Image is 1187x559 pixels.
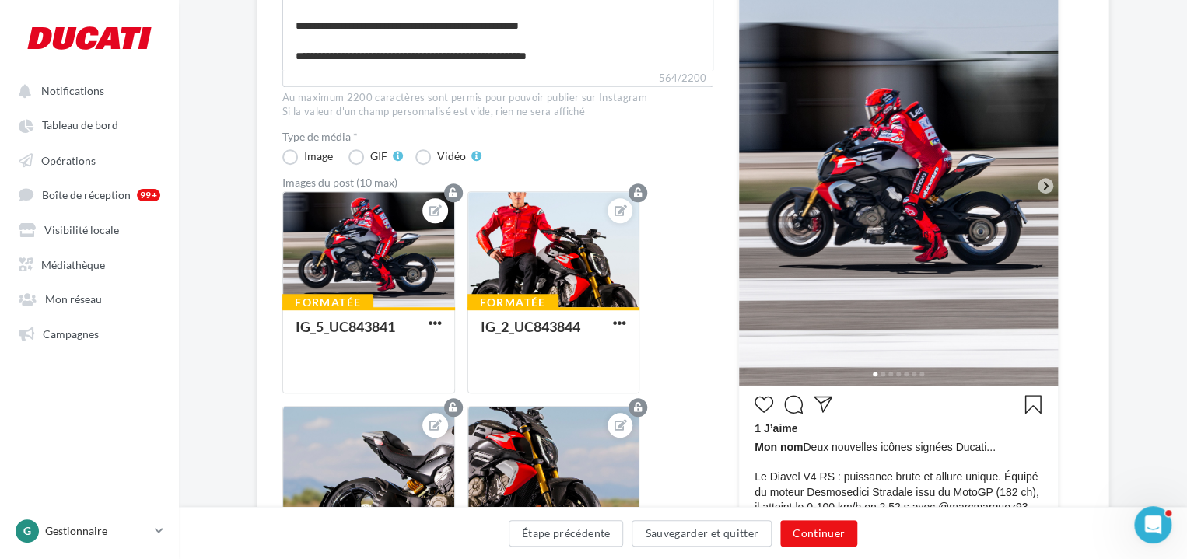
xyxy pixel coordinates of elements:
span: G [23,523,31,539]
span: Mon réseau [45,292,102,306]
svg: Partager la publication [814,395,832,414]
div: Formatée [467,294,558,311]
p: Gestionnaire [45,523,149,539]
svg: Commenter [784,395,803,414]
a: Opérations [9,145,170,173]
a: Campagnes [9,319,170,347]
div: 99+ [137,189,160,201]
svg: Enregistrer [1024,395,1042,414]
a: Tableau de bord [9,110,170,138]
div: Formatée [282,294,373,311]
label: Type de média * [282,131,713,142]
a: G Gestionnaire [12,516,166,546]
a: Médiathèque [9,250,170,278]
span: Notifications [41,84,104,97]
span: Médiathèque [41,257,105,271]
span: Tableau de bord [42,119,118,132]
button: Continuer [780,520,857,547]
div: Au maximum 2200 caractères sont permis pour pouvoir publier sur Instagram [282,91,713,105]
span: Visibilité locale [44,223,119,236]
div: Vidéo [437,151,466,162]
a: Boîte de réception 99+ [9,180,170,208]
svg: J’aime [755,395,773,414]
iframe: Intercom live chat [1134,506,1171,543]
label: 564/2200 [282,70,713,87]
span: Mon nom [755,441,803,453]
span: Opérations [41,153,96,166]
div: 1 J’aime [755,421,1042,440]
span: Boîte de réception [42,188,131,201]
button: Notifications [9,76,163,104]
button: Étape précédente [509,520,624,547]
div: Image [304,151,333,162]
div: Si la valeur d'un champ personnalisé est vide, rien ne sera affiché [282,105,713,119]
div: IG_2_UC843844 [481,318,580,335]
div: IG_5_UC843841 [296,318,395,335]
div: Images du post (10 max) [282,177,713,188]
button: Sauvegarder et quitter [632,520,772,547]
a: Visibilité locale [9,215,170,243]
div: GIF [370,151,387,162]
a: Mon réseau [9,284,170,312]
span: Campagnes [43,327,99,340]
